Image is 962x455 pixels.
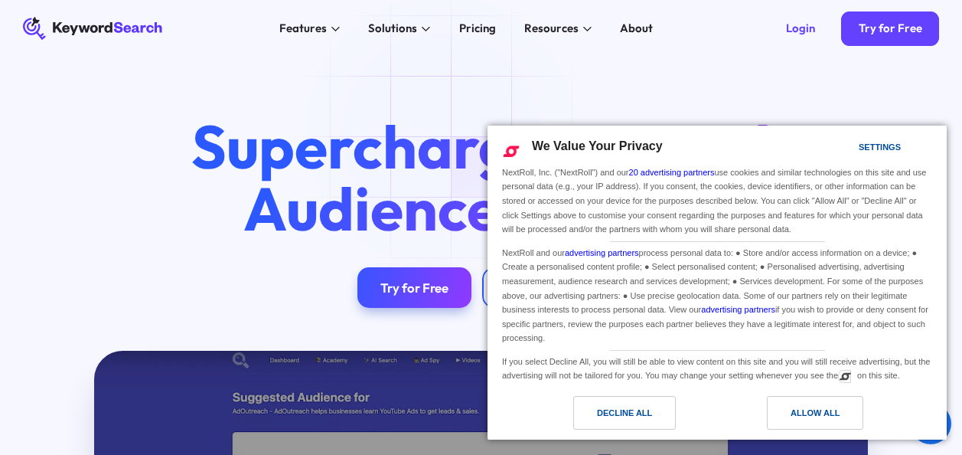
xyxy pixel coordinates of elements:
[701,305,775,314] a: advertising partners
[565,248,639,257] a: advertising partners
[459,20,496,37] div: Pricing
[497,396,717,437] a: Decline All
[832,135,869,163] a: Settings
[524,20,579,37] div: Resources
[499,351,935,385] div: If you select Decline All, you will still be able to view content on this site and you will still...
[859,139,901,155] div: Settings
[368,20,417,37] div: Solutions
[450,17,504,40] a: Pricing
[597,404,652,421] div: Decline All
[166,115,797,239] h1: Supercharge Your Ad Audiences
[786,21,815,36] div: Login
[611,17,661,40] a: About
[841,11,939,46] a: Try for Free
[532,139,663,152] span: We Value Your Privacy
[357,267,471,307] a: Try for Free
[629,168,715,177] a: 20 advertising partners
[620,20,653,37] div: About
[791,404,840,421] div: Allow All
[499,242,935,347] div: NextRoll and our process personal data to: ● Store and/or access information on a device; ● Creat...
[279,20,327,37] div: Features
[859,21,922,36] div: Try for Free
[717,396,938,437] a: Allow All
[769,11,833,46] a: Login
[499,164,935,238] div: NextRoll, Inc. ("NextRoll") and our use cookies and similar technologies on this site and use per...
[380,280,448,296] div: Try for Free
